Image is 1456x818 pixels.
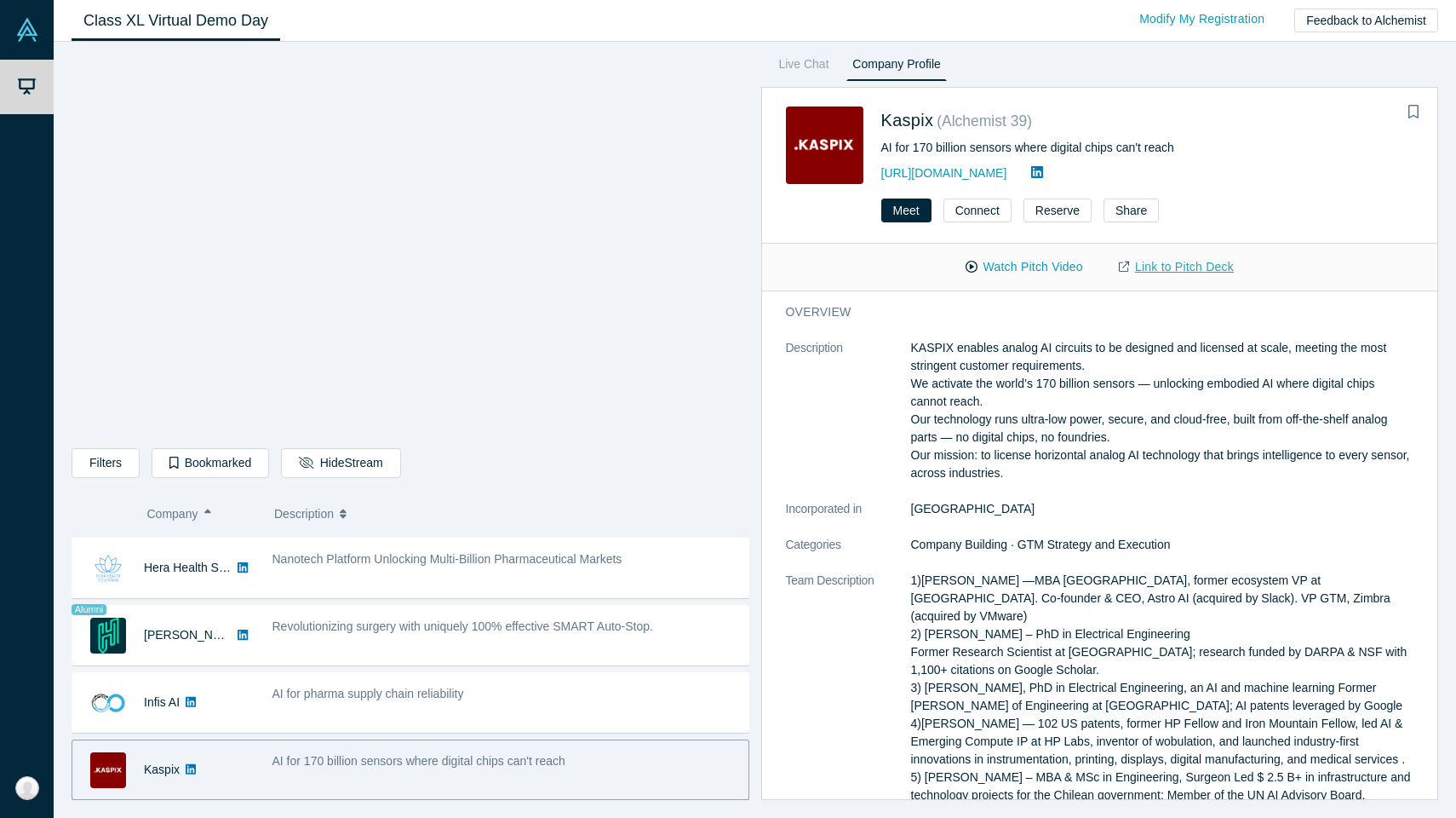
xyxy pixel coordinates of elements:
dt: Categories [786,536,911,572]
span: Revolutionizing surgery with uniquely 100% effective SMART Auto-Stop. [272,619,653,633]
span: Description [274,496,334,532]
p: KASPIX enables analog AI circuits to be designed and licensed at scale, meeting the most stringen... [911,339,1414,482]
img: Kaspix's Logo [786,107,863,184]
h3: overview [786,303,1390,321]
img: Alchemist Vault Logo [15,18,39,42]
button: Filters [72,448,140,478]
button: Description [274,496,737,532]
span: AI for 170 billion sensors where digital chips can't reach [272,754,565,768]
button: Bookmark [1402,101,1425,124]
button: HideStream [281,448,400,478]
button: Watch Pitch Video [948,252,1101,282]
a: Hera Health Solutions [144,561,260,574]
a: Modify My Registration [1121,4,1282,34]
button: Feedback to Alchemist [1294,9,1438,32]
img: Hera Health Solutions's Logo [90,550,126,586]
button: Meet [881,199,931,222]
div: AI for 170 billion sensors where digital chips can't reach [881,139,1414,157]
img: Infis AI's Logo [90,685,126,721]
a: [URL][DOMAIN_NAME] [881,166,1007,180]
a: Class XL Virtual Demo Day [72,1,280,41]
img: Hubly Surgical's Logo [90,618,126,654]
span: Alumni [72,604,106,615]
span: AI for pharma supply chain reliability [272,687,464,700]
a: [PERSON_NAME] Surgical [144,628,289,642]
small: ( Alchemist 39 ) [937,112,1032,130]
a: Company Profile [846,54,946,81]
span: Nanotech Platform Unlocking Multi-Billion Pharmaceutical Markets [272,552,622,566]
button: Share [1103,199,1159,222]
dt: Description [786,339,911,500]
span: Company [147,496,198,532]
a: Kaspix [144,763,180,776]
button: Reserve [1023,199,1092,222]
img: Kaspix's Logo [90,752,126,788]
a: Live Chat [773,54,835,81]
a: Infis AI [144,695,180,709]
span: Company Building · GTM Strategy and Execution [911,538,1171,551]
button: Company [147,496,257,532]
a: Kaspix [881,111,934,130]
dt: Incorporated in [786,500,911,536]
button: Bookmarked [152,448,269,478]
img: Jillian Mancaruso's Account [15,776,39,800]
dd: [GEOGRAPHIC_DATA] [911,500,1414,518]
a: Link to Pitch Deck [1101,252,1252,282]
button: Connect [943,199,1012,222]
iframe: Alchemist Class XL Demo Day: Vault [72,55,748,435]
